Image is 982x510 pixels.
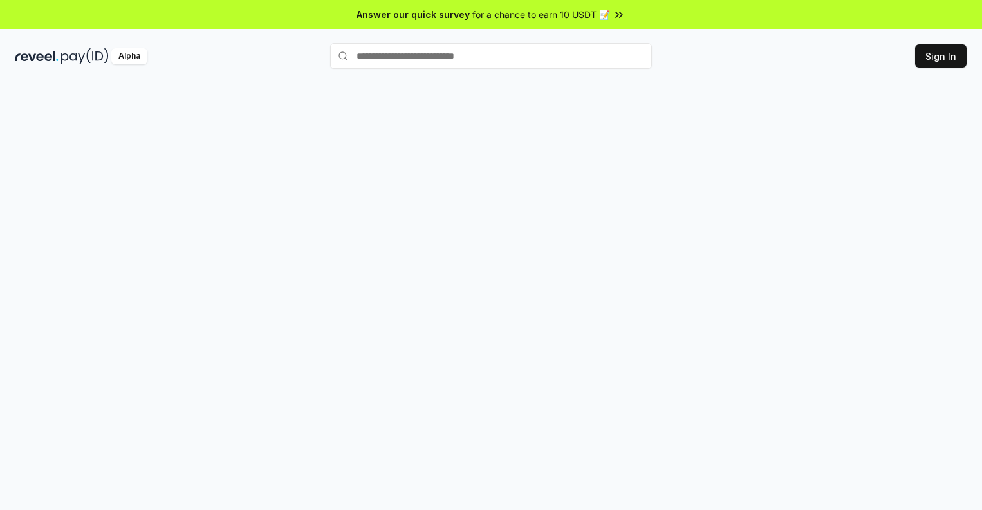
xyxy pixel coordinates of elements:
[111,48,147,64] div: Alpha
[61,48,109,64] img: pay_id
[15,48,59,64] img: reveel_dark
[472,8,610,21] span: for a chance to earn 10 USDT 📝
[915,44,967,68] button: Sign In
[357,8,470,21] span: Answer our quick survey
